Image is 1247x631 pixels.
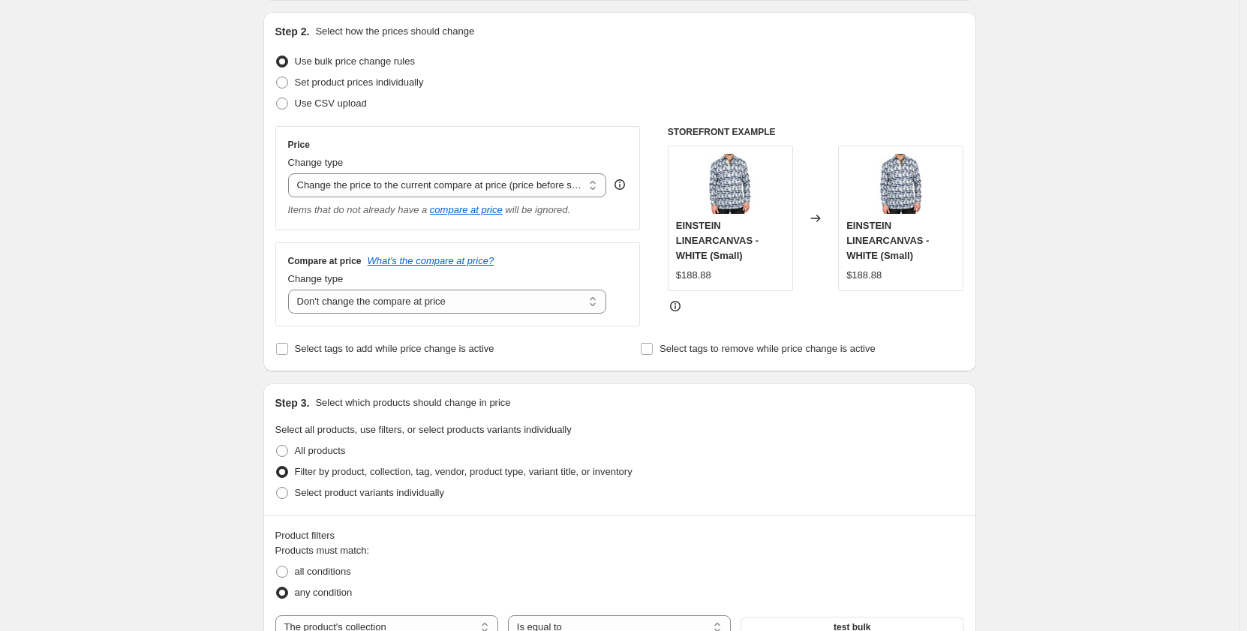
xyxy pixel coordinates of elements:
[295,343,494,354] span: Select tags to add while price change is active
[295,445,346,456] span: All products
[288,204,428,215] i: Items that do not already have a
[295,487,444,498] span: Select product variants individually
[368,255,494,266] button: What's the compare at price?
[275,528,964,543] div: Product filters
[275,424,572,435] span: Select all products, use filters, or select products variants individually
[295,587,353,598] span: any condition
[288,273,344,284] span: Change type
[295,566,351,577] span: all conditions
[295,466,633,477] span: Filter by product, collection, tag, vendor, product type, variant title, or inventory
[275,545,370,556] span: Products must match:
[660,343,876,354] span: Select tags to remove while price change is active
[288,139,310,151] h3: Price
[612,177,627,192] div: help
[288,157,344,168] span: Change type
[295,56,415,67] span: Use bulk price change rules
[295,77,424,88] span: Set product prices individually
[846,220,929,261] span: EINSTEIN LINEARCANVAS - WHITE (Small)
[700,154,760,214] img: 1_84e39b35-95a4-4d68-ad2d-e9253e4fc64e_80x.jpg
[505,204,570,215] i: will be ignored.
[676,268,711,283] div: $188.88
[275,395,310,410] h2: Step 3.
[871,154,931,214] img: 1_84e39b35-95a4-4d68-ad2d-e9253e4fc64e_80x.jpg
[275,24,310,39] h2: Step 2.
[288,255,362,267] h3: Compare at price
[295,98,367,109] span: Use CSV upload
[315,395,510,410] p: Select which products should change in price
[676,220,759,261] span: EINSTEIN LINEARCANVAS - WHITE (Small)
[315,24,474,39] p: Select how the prices should change
[430,204,503,215] button: compare at price
[668,126,964,138] h6: STOREFRONT EXAMPLE
[846,268,882,283] div: $188.88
